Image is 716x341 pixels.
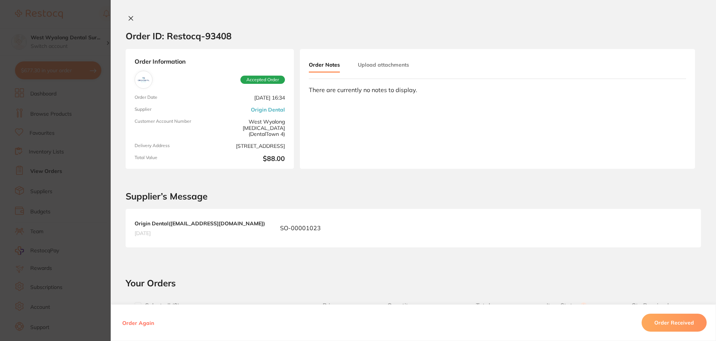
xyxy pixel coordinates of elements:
[135,58,285,65] strong: Order Information
[240,76,285,84] span: Accepted Order
[136,73,151,87] img: Origin Dental
[135,143,207,149] span: Delivery Address
[135,119,207,137] span: Customer Account Number
[441,302,525,309] span: Total
[302,302,357,309] span: Price
[309,58,340,73] button: Order Notes
[135,107,207,113] span: Supplier
[357,302,441,309] span: Quantity
[120,319,156,326] button: Order Again
[213,119,285,137] span: West Wyalong [MEDICAL_DATA] (DentalTown 4)
[135,155,207,163] span: Total Value
[213,143,285,149] span: [STREET_ADDRESS]
[213,155,285,163] b: $88.00
[251,107,285,113] a: Origin Dental
[126,277,701,289] h2: Your Orders
[608,302,692,309] span: Qty Received
[358,58,409,71] button: Upload attachments
[126,30,231,42] h2: Order ID: Restocq- 93408
[309,86,686,93] div: There are currently no notes to display.
[135,220,265,227] b: Origin Dental ( [EMAIL_ADDRESS][DOMAIN_NAME] )
[213,95,285,101] span: [DATE] 16:34
[135,95,207,101] span: Order Date
[135,230,265,237] span: [DATE]
[126,191,701,202] h2: Supplier’s Message
[525,302,609,309] span: Item Status
[642,314,707,332] button: Order Received
[280,224,321,232] p: SO-00001023
[141,302,179,309] span: Select all ( 0 )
